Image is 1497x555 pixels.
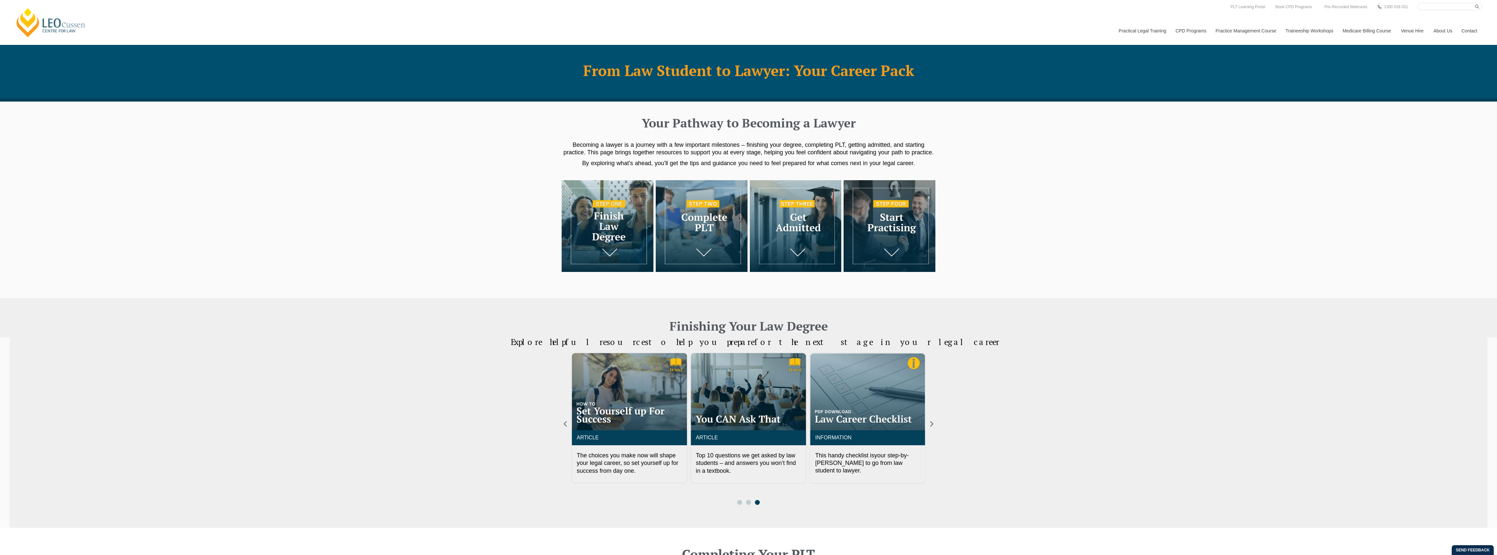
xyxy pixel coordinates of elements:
a: [PERSON_NAME] Centre for Law [15,7,87,38]
span: Becoming a lawyer is a journey with a few important milestones – finishing your degree, completin... [563,142,933,156]
span: Go to slide 1 [737,500,742,505]
a: Pre-Recorded Webcasts [1323,3,1369,10]
div: 3 / 3 [571,353,687,483]
span: your step-by-[PERSON_NAME] to go from law student to lawyer. [815,452,909,474]
a: Practical Legal Training [1114,17,1171,45]
span: This handy checklist is [815,452,874,459]
h2: Finishing Your Law Degree [562,318,935,334]
a: Venue Hire [1396,17,1428,45]
div: 1 / 3 [690,353,806,483]
span: Explore helpful resources [511,336,649,347]
div: Next slide [928,420,935,428]
span: Go to slide 2 [746,500,751,505]
h1: From Law Student to Lawyer: Your Career Pack [565,62,932,79]
h2: Your Pathway to Becoming a Lawyer [565,115,932,131]
a: CPD Programs [1170,17,1210,45]
a: PLT Learning Portal [1229,3,1267,10]
a: Traineeship Workshops [1281,17,1338,45]
a: 1300 039 031 [1382,3,1409,10]
a: Book CPD Programs [1274,3,1313,10]
span: The choices you make now will shape your legal career, so set yourself up for success from day one. [577,452,678,474]
span: Top 10 questions we get asked by law students – and answers you won’t find in a textbook. [696,452,796,474]
a: Practice Management Course [1211,17,1281,45]
span: Go to slide 3 [755,500,760,505]
a: ARTICLE [696,435,718,440]
span: By exploring what’s ahead, you’ll get the tips and guidance you need to feel prepared for what co... [582,160,915,166]
div: Previous slide [562,420,569,428]
span: 1300 039 031 [1384,5,1408,9]
a: Medicare Billing Course [1338,17,1396,45]
a: About Us [1428,17,1457,45]
a: INFORMATION [815,435,852,440]
span: for the next stage in your legal career [754,336,999,347]
a: Contact [1457,17,1482,45]
a: ARTICLE [577,435,599,440]
span: prepare [727,336,754,347]
div: 2 / 3 [810,353,926,483]
span: to help you [649,336,727,347]
iframe: LiveChat chat widget [1453,511,1481,539]
div: Carousel [571,353,926,505]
